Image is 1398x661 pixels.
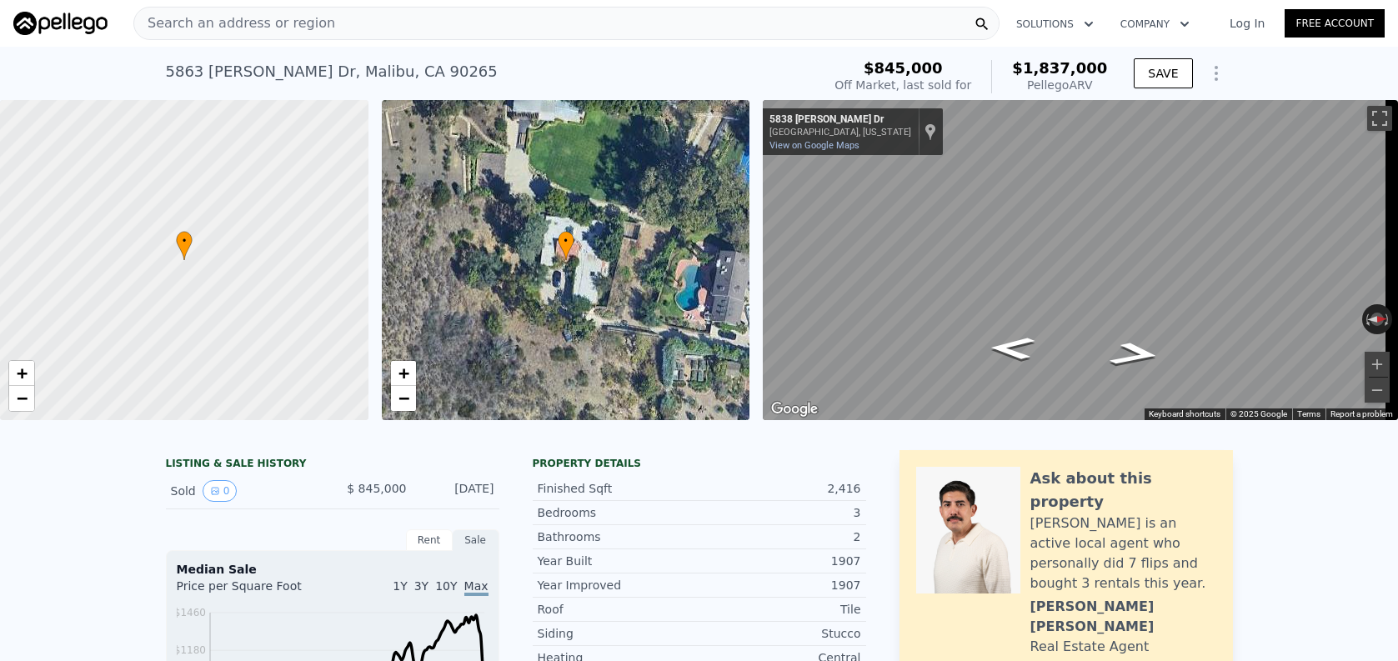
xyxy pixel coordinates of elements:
a: View on Google Maps [769,140,859,151]
button: Rotate clockwise [1384,304,1393,334]
div: Sold [171,480,319,502]
span: 3Y [414,579,428,593]
div: • [176,231,193,260]
img: Google [767,398,822,420]
a: Terms (opens in new tab) [1297,409,1320,418]
a: Zoom in [9,361,34,386]
div: 3 [699,504,861,521]
div: Year Built [538,553,699,569]
div: [PERSON_NAME] [PERSON_NAME] [1030,597,1216,637]
div: 5863 [PERSON_NAME] Dr , Malibu , CA 90265 [166,60,498,83]
div: Off Market, last sold for [834,77,971,93]
div: Roof [538,601,699,618]
div: 1907 [699,577,861,593]
div: Median Sale [177,561,489,578]
div: Bedrooms [538,504,699,521]
div: 2 [699,528,861,545]
button: Reset the view [1362,313,1393,327]
div: Pellego ARV [1012,77,1107,93]
a: Show location on map [924,123,936,141]
div: 1907 [699,553,861,569]
button: Solutions [1003,9,1107,39]
div: [DATE] [420,480,494,502]
div: [GEOGRAPHIC_DATA], [US_STATE] [769,127,911,138]
div: Rent [406,529,453,551]
path: Go North, Bonsall Dr [1088,336,1183,372]
div: Ask about this property [1030,467,1216,513]
span: − [17,388,28,408]
img: Pellego [13,12,108,35]
span: • [558,233,574,248]
button: SAVE [1134,58,1192,88]
div: [PERSON_NAME] is an active local agent who personally did 7 flips and bought 3 rentals this year. [1030,513,1216,593]
div: Tile [699,601,861,618]
div: Sale [453,529,499,551]
a: Open this area in Google Maps (opens a new window) [767,398,822,420]
div: 5838 [PERSON_NAME] Dr [769,113,911,127]
div: Bathrooms [538,528,699,545]
div: 2,416 [699,480,861,497]
div: Map [763,100,1398,420]
div: Street View [763,100,1398,420]
div: Price per Square Foot [177,578,333,604]
span: $845,000 [864,59,943,77]
span: Max [464,579,489,596]
path: Go South, Bonsall Dr [970,331,1055,365]
button: Rotate counterclockwise [1362,304,1371,334]
a: Log In [1210,15,1285,32]
a: Zoom out [9,386,34,411]
button: Toggle fullscreen view [1367,106,1392,131]
span: Search an address or region [134,13,335,33]
button: Zoom in [1365,352,1390,377]
span: + [398,363,408,383]
span: − [398,388,408,408]
span: $ 845,000 [347,482,406,495]
span: + [17,363,28,383]
div: Year Improved [538,577,699,593]
div: Property details [533,457,866,470]
a: Zoom out [391,386,416,411]
button: Keyboard shortcuts [1149,408,1220,420]
div: Finished Sqft [538,480,699,497]
a: Report a problem [1330,409,1393,418]
button: View historical data [203,480,238,502]
div: • [558,231,574,260]
span: • [176,233,193,248]
span: 10Y [435,579,457,593]
div: Siding [538,625,699,642]
tspan: $1460 [173,607,205,618]
div: Stucco [699,625,861,642]
div: LISTING & SALE HISTORY [166,457,499,473]
button: Zoom out [1365,378,1390,403]
span: 1Y [393,579,407,593]
div: Real Estate Agent [1030,637,1150,657]
button: Company [1107,9,1203,39]
button: Show Options [1200,57,1233,90]
a: Free Account [1285,9,1385,38]
span: © 2025 Google [1230,409,1287,418]
tspan: $1180 [173,644,205,656]
a: Zoom in [391,361,416,386]
span: $1,837,000 [1012,59,1107,77]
